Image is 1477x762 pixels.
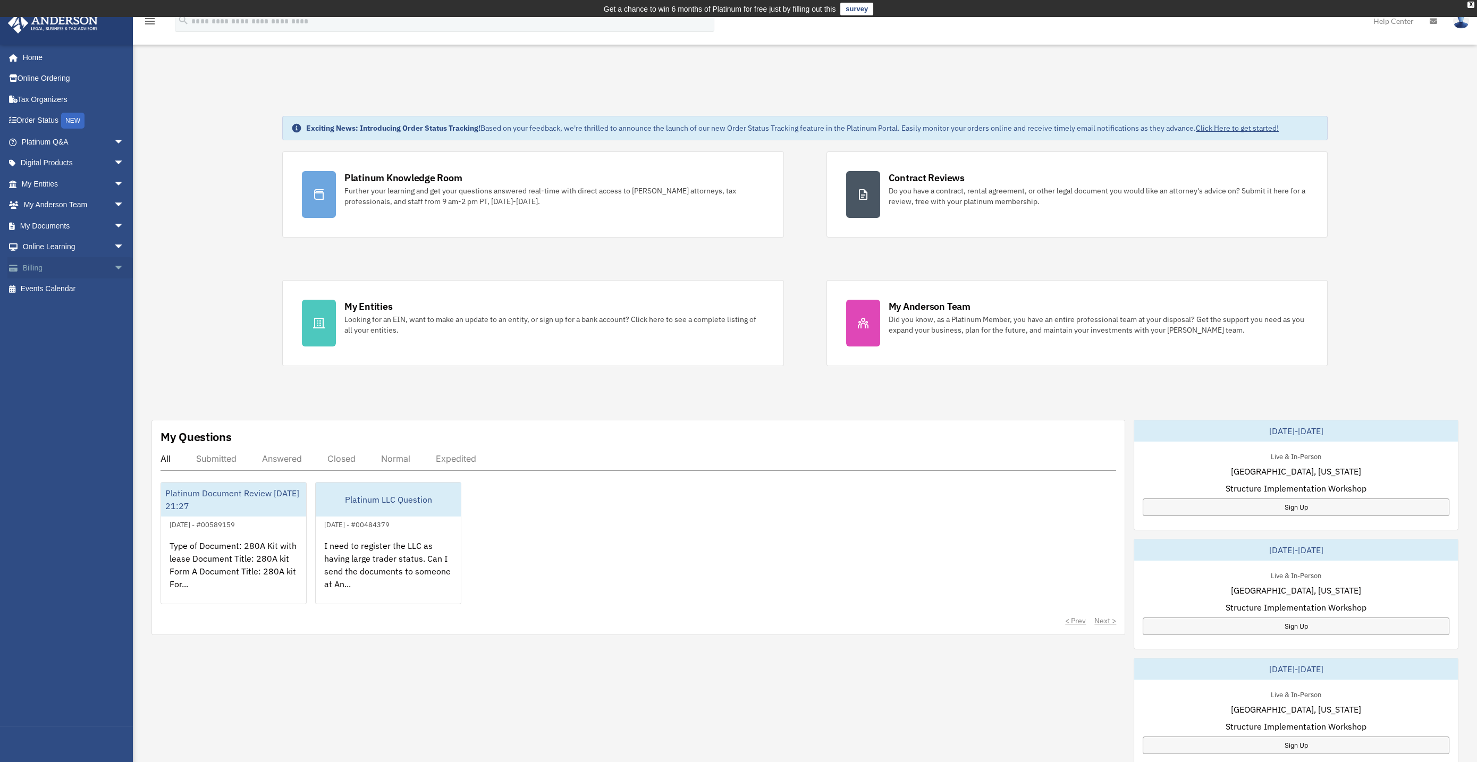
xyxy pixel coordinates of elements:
a: survey [840,3,873,15]
i: search [178,14,189,26]
a: Platinum Document Review [DATE] 21:27[DATE] - #00589159Type of Document: 280A Kit with lease Docu... [161,482,307,604]
div: Live & In-Person [1262,569,1330,580]
div: NEW [61,113,85,129]
a: menu [144,19,156,28]
div: Do you have a contract, rental agreement, or other legal document you would like an attorney's ad... [889,185,1309,207]
div: Answered [262,453,302,464]
a: Tax Organizers [7,89,140,110]
span: arrow_drop_down [114,153,135,174]
a: Sign Up [1143,498,1449,516]
a: Platinum LLC Question[DATE] - #00484379I need to register the LLC as having large trader status. ... [315,482,461,604]
div: Further your learning and get your questions answered real-time with direct access to [PERSON_NAM... [344,185,764,207]
a: Billingarrow_drop_down [7,257,140,278]
div: [DATE]-[DATE] [1134,420,1458,442]
a: Online Ordering [7,68,140,89]
span: [GEOGRAPHIC_DATA], [US_STATE] [1231,703,1361,716]
span: arrow_drop_down [114,173,135,195]
div: [DATE] - #00589159 [161,518,243,529]
span: arrow_drop_down [114,257,135,279]
span: arrow_drop_down [114,131,135,153]
span: Structure Implementation Workshop [1226,601,1366,614]
div: [DATE] - #00484379 [316,518,398,529]
a: Events Calendar [7,278,140,300]
span: Structure Implementation Workshop [1226,720,1366,733]
a: My Entitiesarrow_drop_down [7,173,140,194]
strong: Exciting News: Introducing Order Status Tracking! [306,123,480,133]
div: Platinum Document Review [DATE] 21:27 [161,482,306,517]
div: Based on your feedback, we're thrilled to announce the launch of our new Order Status Tracking fe... [306,123,1279,133]
a: Home [7,47,135,68]
div: Type of Document: 280A Kit with lease Document Title: 280A kit Form A Document Title: 280A kit Fo... [161,531,306,614]
div: My Entities [344,300,392,313]
div: Live & In-Person [1262,450,1330,461]
a: My Entities Looking for an EIN, want to make an update to an entity, or sign up for a bank accoun... [282,280,784,366]
span: arrow_drop_down [114,194,135,216]
div: I need to register the LLC as having large trader status. Can I send the documents to someone at ... [316,531,461,614]
span: [GEOGRAPHIC_DATA], [US_STATE] [1231,465,1361,478]
img: Anderson Advisors Platinum Portal [5,13,101,33]
span: arrow_drop_down [114,236,135,258]
a: Platinum Q&Aarrow_drop_down [7,131,140,153]
div: close [1467,2,1474,8]
a: Online Learningarrow_drop_down [7,236,140,258]
div: Did you know, as a Platinum Member, you have an entire professional team at your disposal? Get th... [889,314,1309,335]
span: arrow_drop_down [114,215,135,237]
div: Expedited [436,453,476,464]
img: User Pic [1453,13,1469,29]
span: Structure Implementation Workshop [1226,482,1366,495]
div: Closed [327,453,356,464]
a: My Anderson Team Did you know, as a Platinum Member, you have an entire professional team at your... [826,280,1328,366]
a: Contract Reviews Do you have a contract, rental agreement, or other legal document you would like... [826,151,1328,238]
a: Platinum Knowledge Room Further your learning and get your questions answered real-time with dire... [282,151,784,238]
div: My Anderson Team [889,300,970,313]
div: All [161,453,171,464]
div: Get a chance to win 6 months of Platinum for free just by filling out this [604,3,836,15]
div: Platinum LLC Question [316,482,461,517]
i: menu [144,15,156,28]
a: My Documentsarrow_drop_down [7,215,140,236]
a: Click Here to get started! [1196,123,1279,133]
a: Sign Up [1143,736,1449,754]
div: [DATE]-[DATE] [1134,539,1458,561]
div: Contract Reviews [889,171,965,184]
div: Looking for an EIN, want to make an update to an entity, or sign up for a bank account? Click her... [344,314,764,335]
a: Digital Productsarrow_drop_down [7,153,140,174]
div: Submitted [196,453,237,464]
div: [DATE]-[DATE] [1134,658,1458,680]
a: Sign Up [1143,617,1449,635]
div: Normal [381,453,410,464]
a: Order StatusNEW [7,110,140,132]
div: Platinum Knowledge Room [344,171,462,184]
div: My Questions [161,429,232,445]
a: My Anderson Teamarrow_drop_down [7,194,140,216]
div: Live & In-Person [1262,688,1330,699]
span: [GEOGRAPHIC_DATA], [US_STATE] [1231,584,1361,597]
